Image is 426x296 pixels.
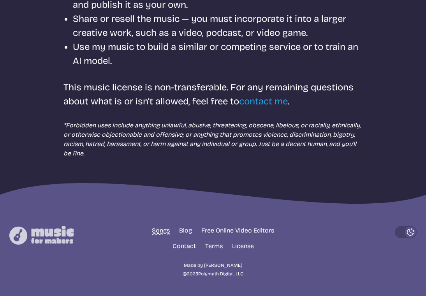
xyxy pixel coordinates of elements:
li: Share or resell the music — you must incorporate it into a larger creative work, such as a video,... [73,12,363,40]
a: Songs [152,226,170,235]
img: Music for Makers logo [9,226,74,245]
a: Free Online Video Editors [201,226,274,235]
a: Made by [PERSON_NAME] [184,262,242,269]
a: Contact [173,241,196,251]
a: contact me [239,96,288,107]
li: Use my music to build a similar or competing service or to train an AI model. [73,40,363,68]
p: This music license is non-transferable. For any remaining questions about what is or isn’t allowe... [63,80,363,108]
a: Blog [179,226,192,235]
span: © 2025 Polymath Digital, LLC [183,271,243,277]
a: Terms [205,241,223,251]
a: License [232,241,254,251]
p: *Forbidden uses include anything unlawful, abusive, threatening, obscene, libelous, or racially, ... [63,121,363,158]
